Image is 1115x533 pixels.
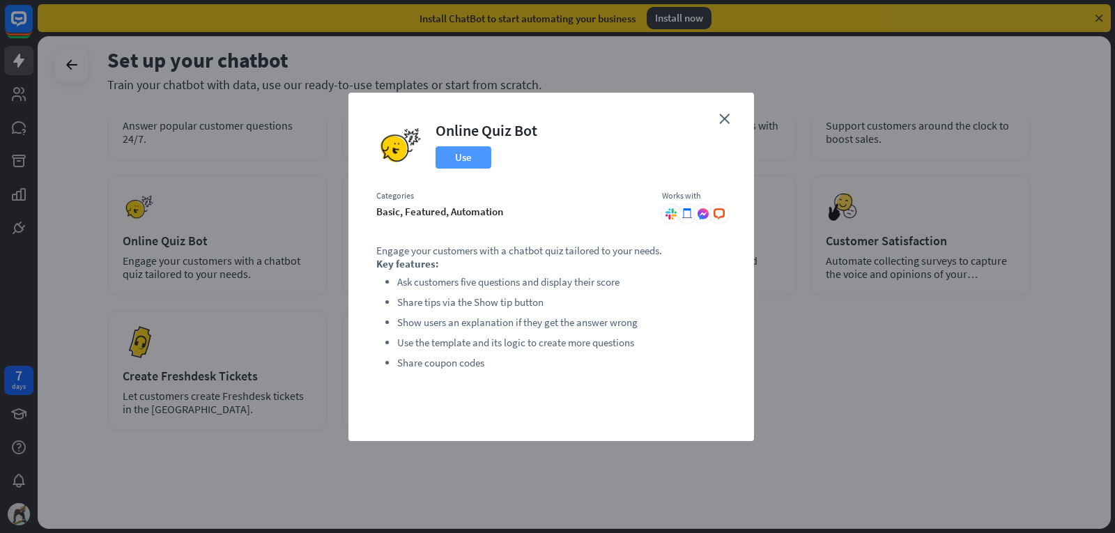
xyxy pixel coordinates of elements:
li: Show users an explanation if they get the answer wrong [397,314,662,331]
div: Online Quiz Bot [436,121,537,140]
img: Online Quiz Bot [376,121,425,169]
li: Use the template and its logic to create more questions [397,334,662,351]
div: Works with [662,190,726,201]
p: Engage your customers with a chatbot quiz tailored to your needs. [376,244,662,257]
strong: Key features: [376,257,439,270]
li: Share tips via the Show tip button [397,294,662,311]
li: Ask customers five questions and display their score [397,274,662,291]
button: Open LiveChat chat widget [11,6,53,47]
button: Use [436,146,491,169]
i: close [719,114,730,124]
div: Categories [376,190,648,201]
li: Share coupon codes [397,355,662,371]
div: basic, featured, automation [376,205,648,218]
